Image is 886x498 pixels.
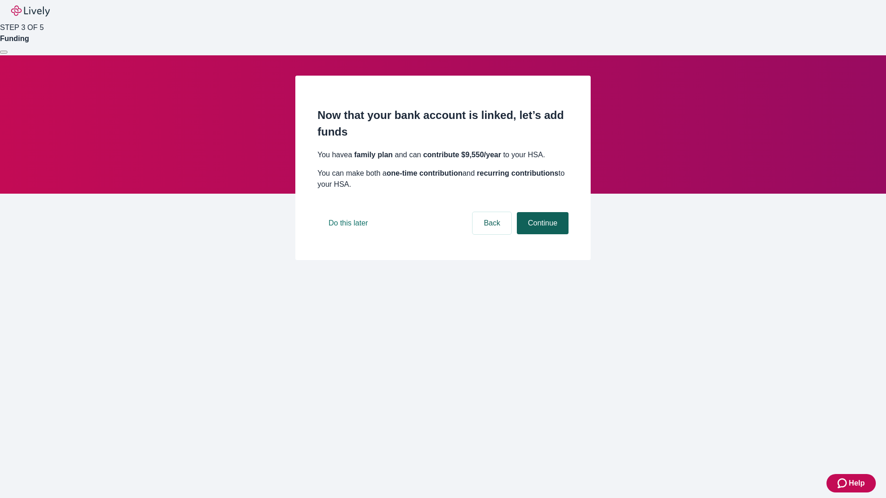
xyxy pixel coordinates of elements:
[387,169,462,177] strong: one-time contribution
[317,212,379,234] button: Do this later
[838,478,849,489] svg: Zendesk support icon
[517,212,569,234] button: Continue
[423,151,501,159] strong: contribute $9,550 /year
[317,107,569,140] h2: Now that your bank account is linked, let’s add funds
[477,169,558,177] strong: recurring contributions
[11,6,50,17] img: Lively
[317,149,569,160] p: You have a and can to your HSA.
[849,478,865,489] span: Help
[317,168,569,190] p: You can make both a and to your HSA.
[826,474,876,492] button: Zendesk support iconHelp
[354,151,393,159] strong: family plan
[473,212,511,234] button: Back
